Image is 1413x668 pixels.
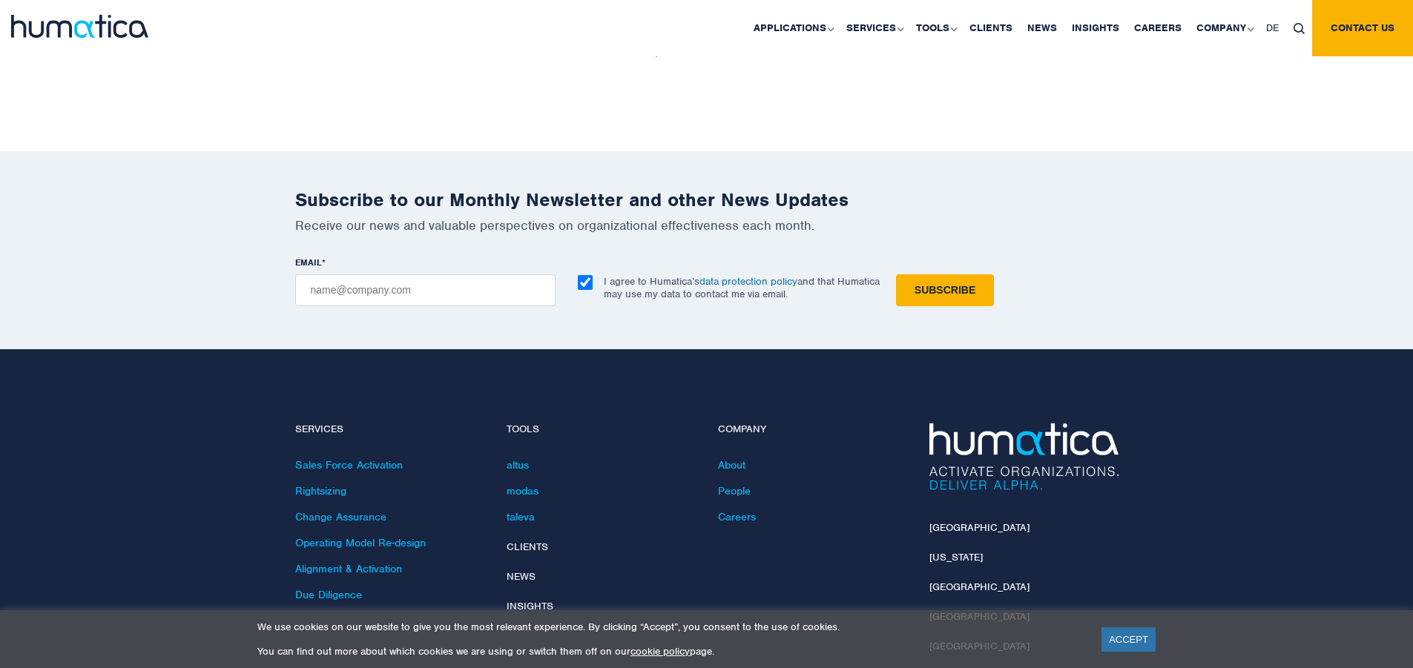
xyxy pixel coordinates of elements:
[507,570,536,583] a: News
[295,188,1119,211] h2: Subscribe to our Monthly Newsletter and other News Updates
[295,217,1119,234] p: Receive our news and valuable perspectives on organizational effectiveness each month.
[630,645,690,658] a: cookie policy
[507,600,553,612] a: Insights
[929,551,983,563] a: [US_STATE]
[604,275,880,300] p: I agree to Humatica’s and that Humatica may use my data to contact me via email.
[257,645,1083,658] p: You can find out more about which cookies we are using or switch them off on our page.
[1294,23,1305,34] img: search_icon
[11,15,148,38] img: logo
[718,423,907,436] h4: Company
[507,423,696,436] h4: Tools
[896,274,994,306] input: Subscribe
[257,621,1083,633] p: We use cookies on our website to give you the most relevant experience. By clicking “Accept”, you...
[578,275,593,290] input: I agree to Humatica’sdata protection policyand that Humatica may use my data to contact me via em...
[295,423,484,436] h4: Services
[929,521,1030,534] a: [GEOGRAPHIC_DATA]
[507,484,538,497] a: modas
[1266,22,1279,34] span: DE
[507,540,548,553] a: Clients
[295,484,346,497] a: Rightsizing
[295,257,322,268] span: EMAIL
[929,423,1119,490] img: Humatica
[507,510,535,523] a: taleva
[718,484,751,497] a: People
[699,275,797,288] a: data protection policy
[295,458,403,472] a: Sales Force Activation
[718,510,756,523] a: Careers
[295,510,386,523] a: Change Assurance
[1101,627,1156,652] a: ACCEPT
[929,581,1030,593] a: [GEOGRAPHIC_DATA]
[295,536,426,549] a: Operating Model Re-design
[507,458,529,472] a: altus
[718,458,745,472] a: About
[295,588,362,601] a: Due Diligence
[295,562,402,575] a: Alignment & Activation
[295,274,556,306] input: name@company.com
